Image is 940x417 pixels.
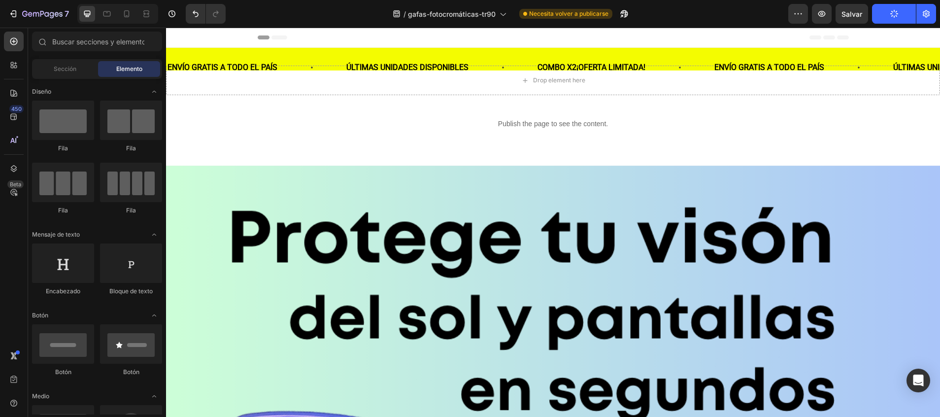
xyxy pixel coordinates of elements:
[727,33,849,47] p: ÚLTIMAS UNIDADES DISPONIBLES
[32,368,94,377] div: Botón
[166,28,940,417] iframe: Design area
[180,33,302,47] p: ÚLTIMAS UNIDADES DISPONIBLES
[906,369,930,392] div: Abra Intercom Messenger
[836,4,868,24] button: Salvar
[406,35,410,44] span: 2
[9,105,24,113] div: 450
[32,392,49,401] span: Medio
[54,65,76,73] span: Sección
[32,32,162,51] input: Buscar secciones y elementos
[32,87,51,96] span: Diseño
[367,49,419,57] div: Drop element here
[65,8,69,20] p: 7
[408,9,496,19] span: gafas-fotocromáticas-tr90
[32,311,48,320] span: Botón
[548,33,658,47] p: ENVÍO GRATIS A TODO EL PAÍS
[841,10,862,18] span: Salvar
[7,180,24,188] div: Beta
[146,84,162,100] span: Alternar abierto
[371,33,479,47] p: COMBO X ¡OFERTA LIMITADA!
[186,4,226,24] div: Deshacer/Rehacer
[4,4,73,24] button: 7
[32,206,94,215] div: Fila
[146,388,162,404] span: Alternar abierto
[100,287,162,296] div: Bloque de texto
[116,65,142,73] span: Elemento
[32,230,80,239] span: Mensaje de texto
[100,368,162,377] div: Botón
[32,144,94,153] div: Fila
[529,9,608,18] span: Necesita volver a publicarse
[100,206,162,215] div: Fila
[146,308,162,323] span: Alternar abierto
[100,144,162,153] div: Fila
[146,227,162,243] span: Alternar abierto
[403,9,406,19] span: /
[32,287,94,296] div: Encabezado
